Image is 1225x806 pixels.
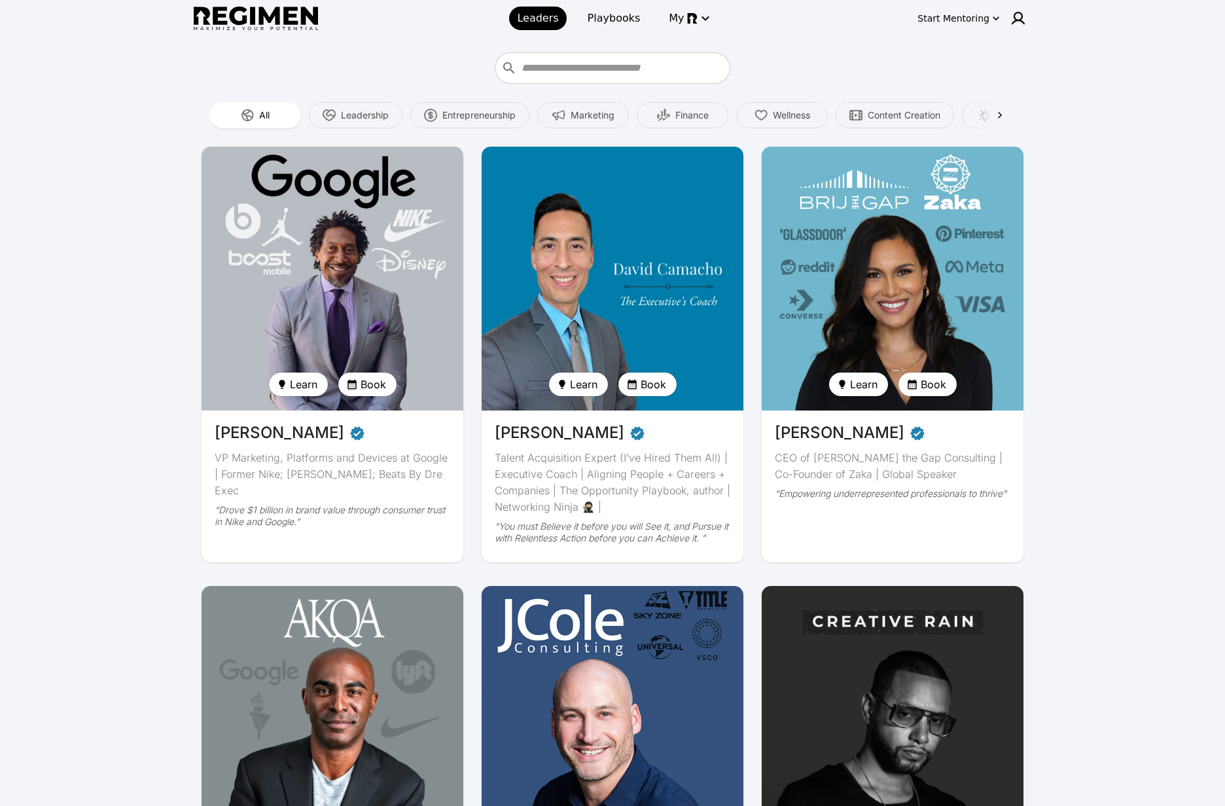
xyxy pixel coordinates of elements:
[482,147,743,411] img: avatar of David Camacho
[290,376,317,392] span: Learn
[269,373,328,396] button: Learn
[775,488,1010,500] div: “Empowering underrepresented professionals to thrive”
[517,10,558,26] span: Leaders
[341,109,389,122] span: Leadership
[552,109,565,122] img: Marketing
[962,102,1054,128] button: Creativity
[309,102,402,128] button: Leadership
[338,373,397,396] button: Book
[669,10,684,26] span: My
[868,109,940,122] span: Content Creation
[323,109,336,122] img: Leadership
[657,109,670,122] img: Finance
[495,421,624,445] span: [PERSON_NAME]
[580,7,648,30] a: Playbooks
[495,52,730,84] div: Who do you want to learn from?
[910,421,925,445] span: Verified partner - Devika Brij
[215,450,450,499] div: VP Marketing, Platforms and Devices at Google | Former Nike; [PERSON_NAME]; Beats By Dre Exec
[209,102,301,128] button: All
[736,102,828,128] button: Wellness
[775,421,904,445] span: [PERSON_NAME]
[361,376,386,392] span: Book
[241,109,254,122] img: All
[509,7,566,30] a: Leaders
[549,373,608,396] button: Learn
[202,147,463,411] img: avatar of Daryl Butler
[630,421,645,445] span: Verified partner - David Camacho
[637,102,728,128] button: Finance
[921,376,946,392] span: Book
[1010,10,1026,26] img: user icon
[836,102,954,128] button: Content Creation
[675,109,709,122] span: Finance
[829,373,888,396] button: Learn
[495,450,730,515] div: Talent Acquisition Expert (I’ve Hired Them All) | Executive Coach | Aligning People + Careers + C...
[588,10,641,26] span: Playbooks
[850,376,878,392] span: Learn
[259,109,270,122] span: All
[618,373,677,396] button: Book
[410,102,529,128] button: Entrepreneurship
[915,8,1003,29] button: Start Mentoring
[537,102,629,128] button: Marketing
[773,109,810,122] span: Wellness
[215,504,450,528] div: “Drove $1 billion in brand value through consumer trust in Nike and Google.”
[898,373,957,396] button: Book
[571,109,614,122] span: Marketing
[424,109,437,122] img: Entrepreneurship
[762,147,1023,411] img: avatar of Devika Brij
[775,450,1010,483] div: CEO of [PERSON_NAME] the Gap Consulting | Co-Founder of Zaka | Global Speaker
[570,376,597,392] span: Learn
[442,109,516,122] span: Entrepreneurship
[349,421,365,445] span: Verified partner - Daryl Butler
[641,376,666,392] span: Book
[495,521,730,544] div: “You must Believe it before you will See it, and Pursue it with Relentless Action before you can ...
[917,12,989,25] div: Start Mentoring
[849,109,862,122] img: Content Creation
[194,7,318,31] img: Regimen logo
[661,7,715,30] button: My
[755,109,768,122] img: Wellness
[215,421,344,445] span: [PERSON_NAME]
